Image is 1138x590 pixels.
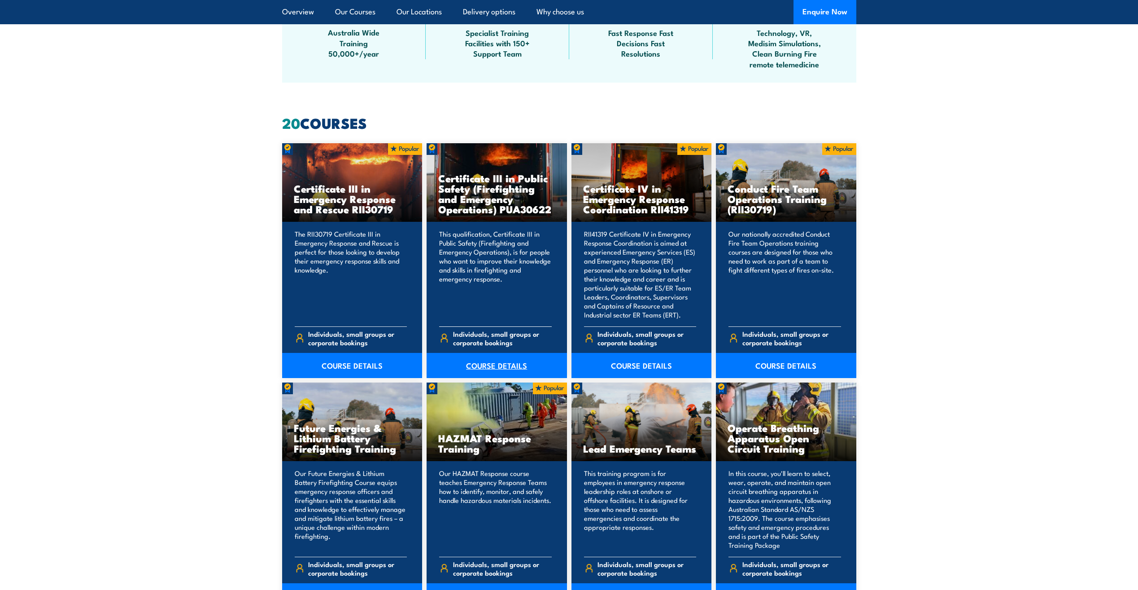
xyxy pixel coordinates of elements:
[728,183,845,214] h3: Conduct Fire Team Operations Training (RII30719)
[295,469,407,550] p: Our Future Energies & Lithium Battery Firefighting Course equips emergency response officers and ...
[453,560,552,577] span: Individuals, small groups or corporate bookings
[457,27,538,59] span: Specialist Training Facilities with 150+ Support Team
[728,229,841,319] p: Our nationally accredited Conduct Fire Team Operations training courses are designed for those wh...
[314,27,394,58] span: Australia Wide Training 50,000+/year
[584,469,697,550] p: This training program is for employees in emergency response leadership roles at onshore or offsh...
[282,116,856,129] h2: COURSES
[584,229,697,319] p: RII41319 Certificate IV in Emergency Response Coordination is aimed at experienced Emergency Serv...
[439,229,552,319] p: This qualification, Certificate III in Public Safety (Firefighting and Emergency Operations), is ...
[728,423,845,454] h3: Operate Breathing Apparatus Open Circuit Training
[597,330,696,347] span: Individuals, small groups or corporate bookings
[716,353,856,378] a: COURSE DETAILS
[294,423,411,454] h3: Future Energies & Lithium Battery Firefighting Training
[294,183,411,214] h3: Certificate III in Emergency Response and Rescue RII30719
[282,353,423,378] a: COURSE DETAILS
[308,330,407,347] span: Individuals, small groups or corporate bookings
[438,173,555,214] h3: Certificate III in Public Safety (Firefighting and Emergency Operations) PUA30622
[583,183,700,214] h3: Certificate IV in Emergency Response Coordination RII41319
[438,433,555,454] h3: HAZMAT Response Training
[583,443,700,454] h3: Lead Emergency Teams
[597,560,696,577] span: Individuals, small groups or corporate bookings
[427,353,567,378] a: COURSE DETAILS
[601,27,681,59] span: Fast Response Fast Decisions Fast Resolutions
[742,330,841,347] span: Individuals, small groups or corporate bookings
[453,330,552,347] span: Individuals, small groups or corporate bookings
[728,469,841,550] p: In this course, you'll learn to select, wear, operate, and maintain open circuit breathing appara...
[742,560,841,577] span: Individuals, small groups or corporate bookings
[744,27,825,70] span: Technology, VR, Medisim Simulations, Clean Burning Fire remote telemedicine
[308,560,407,577] span: Individuals, small groups or corporate bookings
[439,469,552,550] p: Our HAZMAT Response course teaches Emergency Response Teams how to identify, monitor, and safely ...
[282,111,300,134] strong: 20
[571,353,712,378] a: COURSE DETAILS
[295,229,407,319] p: The RII30719 Certificate III in Emergency Response and Rescue is perfect for those looking to dev...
